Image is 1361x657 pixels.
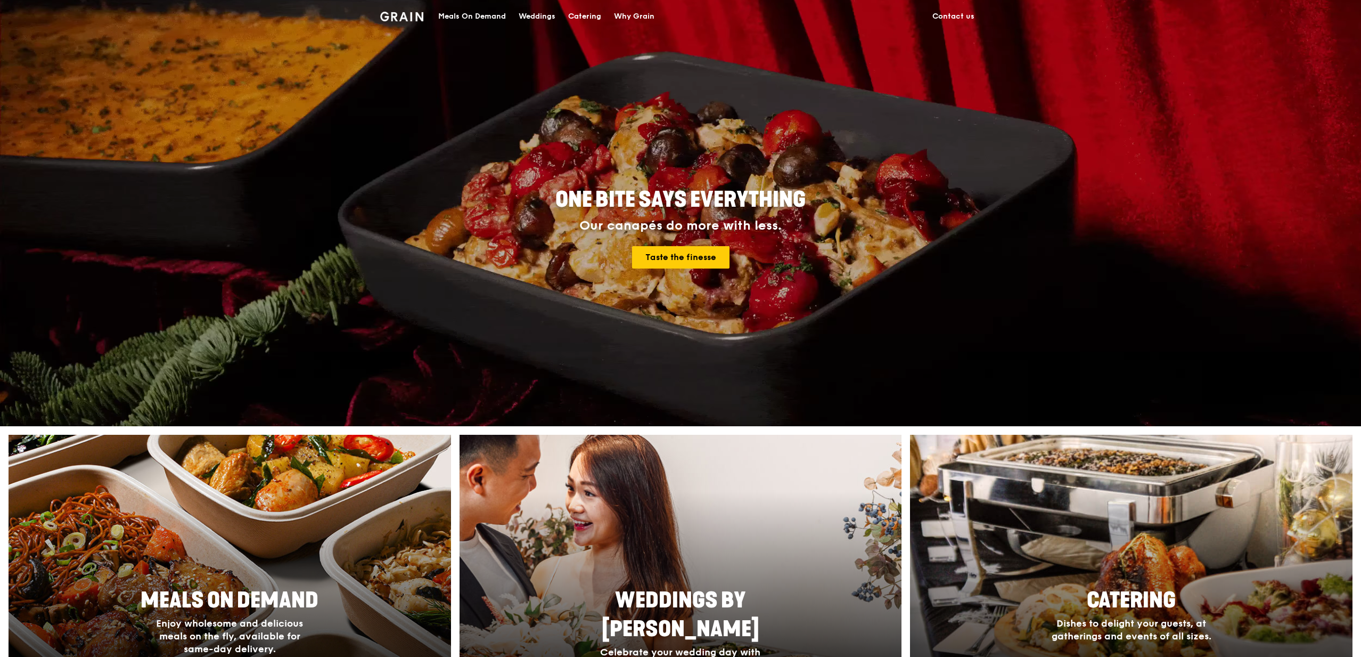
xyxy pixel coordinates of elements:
a: Catering [562,1,608,33]
div: Why Grain [614,1,654,33]
span: Enjoy wholesome and delicious meals on the fly, available for same-day delivery. [156,618,303,655]
a: Weddings [512,1,562,33]
div: Weddings [519,1,555,33]
span: Dishes to delight your guests, at gatherings and events of all sizes. [1052,618,1211,642]
img: Grain [380,12,423,21]
div: Catering [568,1,601,33]
a: Taste the finesse [632,246,729,269]
span: Weddings by [PERSON_NAME] [602,588,759,642]
a: Why Grain [608,1,661,33]
div: Our canapés do more with less. [489,218,872,233]
span: Meals On Demand [141,588,318,613]
a: Contact us [926,1,981,33]
div: Meals On Demand [438,1,506,33]
span: Catering [1087,588,1176,613]
span: ONE BITE SAYS EVERYTHING [555,187,806,213]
